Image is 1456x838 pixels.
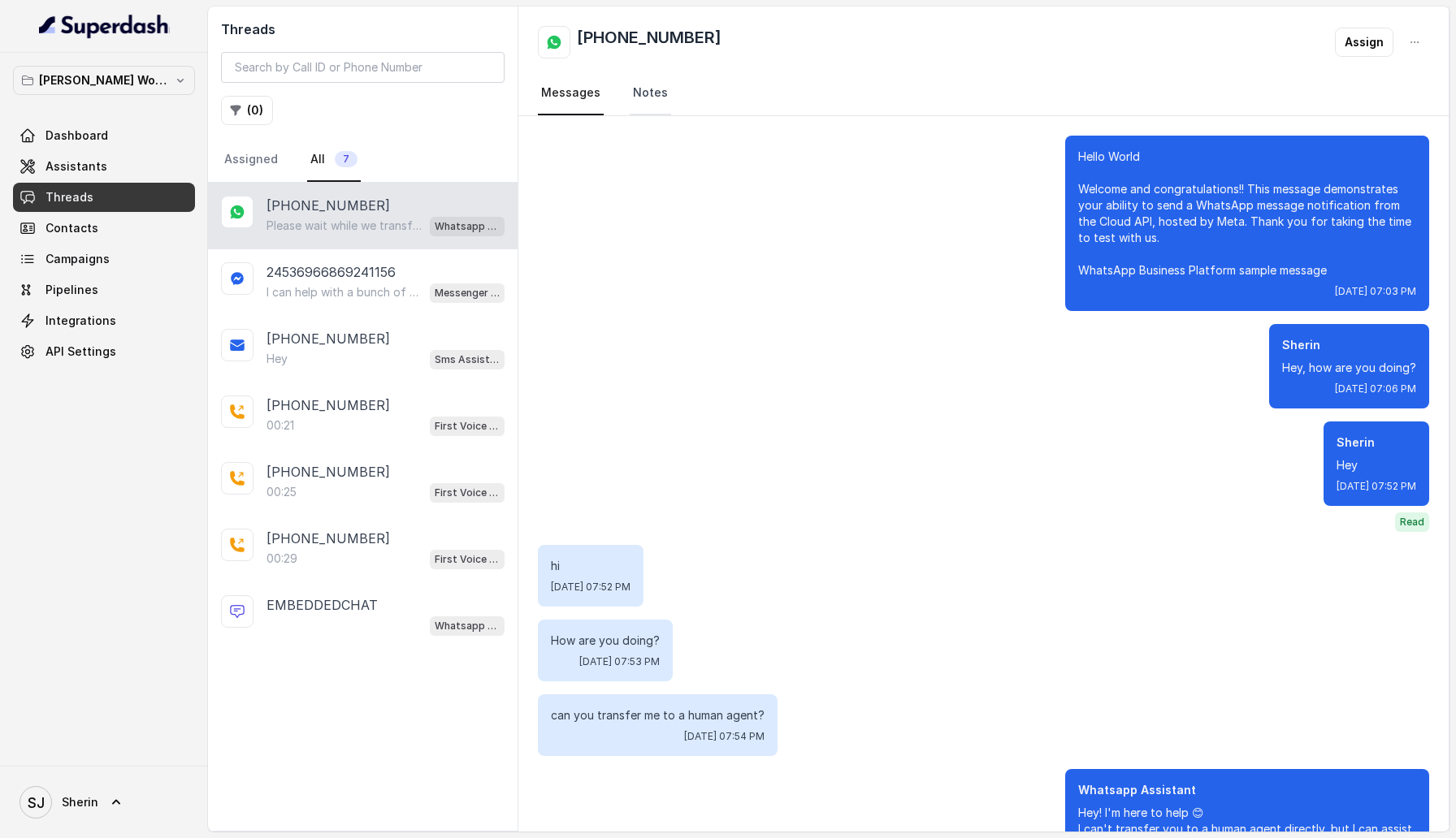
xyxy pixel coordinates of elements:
[266,395,390,415] p: [PHONE_NUMBER]
[45,127,108,144] span: Dashboard
[266,484,297,500] p: 00:25
[266,218,422,234] p: Please wait while we transfer you
[266,284,422,300] p: I can help with a bunch of things! 😊 Whether you have questions, need info, or want to chat about...
[435,418,500,434] p: First Voice Assistant
[221,138,505,182] nav: Tabs
[538,71,604,115] a: Messages
[1335,28,1393,57] button: Assign
[221,19,505,39] h2: Threads
[551,707,765,724] p: can you transfer me to a human agent?
[45,313,116,329] span: Integrations
[435,285,500,301] p: Messenger Assistant
[266,529,390,548] p: [PHONE_NUMBER]
[62,794,98,810] span: Sherin
[13,66,195,95] button: [PERSON_NAME] Workspace
[266,551,297,567] p: 00:29
[1282,337,1416,353] p: Sherin
[221,138,281,182] a: Assigned
[266,262,396,282] p: 24536966869241156
[1337,480,1416,493] span: [DATE] 07:52 PM
[13,275,195,305] a: Pipelines
[45,343,116,360] span: API Settings
[266,329,390,348] p: [PHONE_NUMBER]
[221,52,505,83] input: Search by Call ID or Phone Number
[45,158,107,175] span: Assistants
[266,196,390,215] p: [PHONE_NUMBER]
[435,352,500,368] p: Sms Assistant
[45,282,98,298] span: Pipelines
[221,96,273,125] button: (0)
[266,351,288,367] p: Hey
[45,251,110,267] span: Campaigns
[13,121,195,150] a: Dashboard
[551,581,630,594] span: [DATE] 07:52 PM
[435,618,500,634] p: Whatsapp Assistant
[28,794,45,811] text: SJ
[1078,149,1416,279] p: Hello World Welcome and congratulations!! This message demonstrates your ability to send a WhatsA...
[1337,457,1416,473] p: Hey
[1078,782,1416,798] p: Whatsapp Assistant
[13,183,195,212] a: Threads
[335,151,357,167] span: 7
[435,485,500,501] p: First Voice Assistant
[1335,382,1416,395] span: [DATE] 07:06 PM
[13,214,195,243] a: Contacts
[13,337,195,366] a: API Settings
[579,655,660,668] span: [DATE] 07:53 PM
[13,152,195,181] a: Assistants
[266,595,378,615] p: EMBEDDEDCHAT
[45,220,98,236] span: Contacts
[1335,285,1416,298] span: [DATE] 07:03 PM
[577,26,721,58] h2: [PHONE_NUMBER]
[684,730,765,743] span: [DATE] 07:54 PM
[1395,512,1429,532] span: Read
[435,551,500,568] p: First Voice Assistant
[435,218,500,235] p: Whatsapp Assistant
[266,462,390,482] p: [PHONE_NUMBER]
[39,71,169,90] p: [PERSON_NAME] Workspace
[1337,434,1416,451] p: Sherin
[13,780,195,825] a: Sherin
[13,244,195,274] a: Campaigns
[39,13,170,39] img: light.svg
[45,189,93,205] span: Threads
[538,71,1429,115] nav: Tabs
[307,138,361,182] a: All7
[551,633,660,649] p: How are you doing?
[13,306,195,335] a: Integrations
[630,71,671,115] a: Notes
[1282,360,1416,376] p: Hey, how are you doing?
[266,417,294,434] p: 00:21
[551,558,630,574] p: hi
